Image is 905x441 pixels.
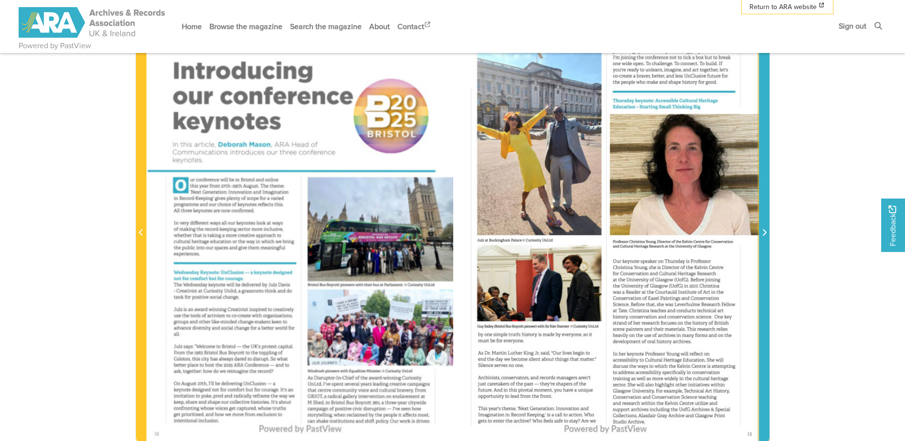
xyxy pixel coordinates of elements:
a: Sign out [835,13,870,39]
a: Home [178,14,206,39]
a: About [365,14,394,39]
img: ARA - ARC Magazine | Powered by PastView [19,7,166,38]
a: Powered by PastView [19,40,91,52]
a: Browse the magazine [206,14,286,39]
span: Feedback [887,205,898,246]
a: Search the magazine [286,14,365,39]
a: Would you like to provide feedback? [881,199,905,252]
a: ARA - ARC Magazine | Powered by PastView logo [19,2,166,43]
a: Contact [394,14,436,39]
span: Return to ARA website [749,2,817,12]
